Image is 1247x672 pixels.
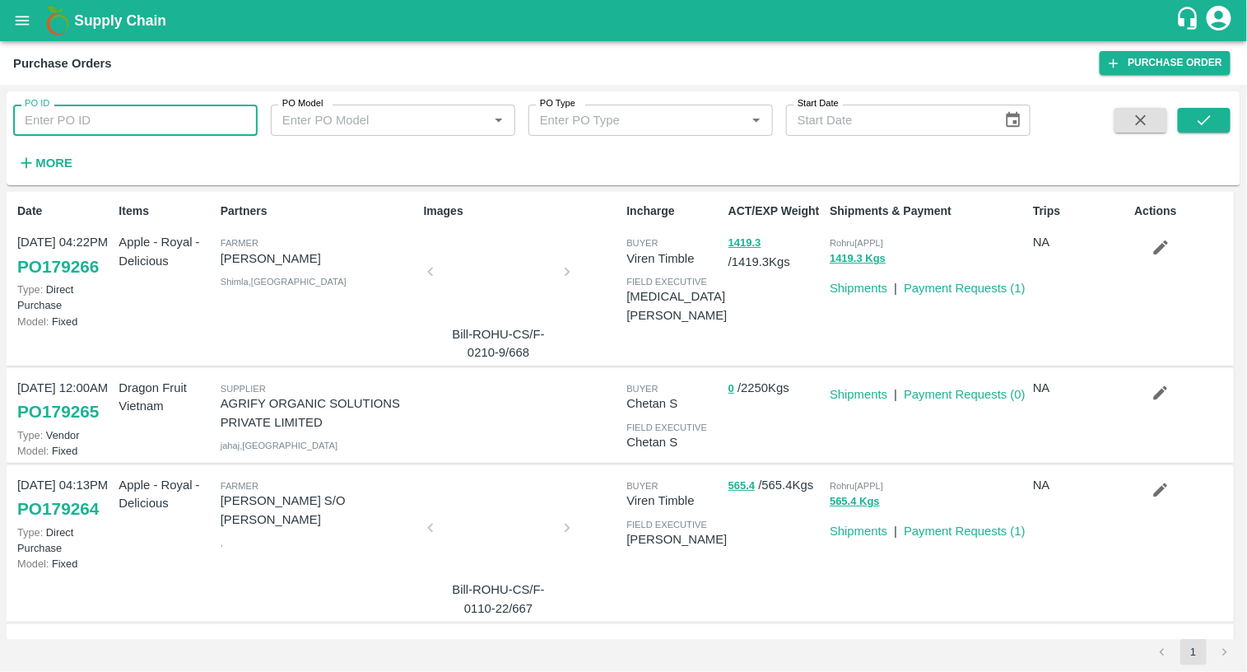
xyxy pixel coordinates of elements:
[221,492,417,529] p: [PERSON_NAME] S/O [PERSON_NAME]
[221,203,417,220] p: Partners
[41,4,74,37] img: logo
[221,441,337,450] span: jahaj , [GEOGRAPHIC_DATA]
[13,105,258,136] input: Enter PO ID
[17,476,112,494] p: [DATE] 04:13PM
[830,238,883,248] span: Rohru[APPL]
[830,250,886,268] button: 1419.3 Kgs
[17,315,49,328] span: Model:
[221,481,258,491] span: Farmer
[437,581,561,618] p: Bill-ROHU-CS/F-0110-22/667
[119,379,213,416] p: Dragon Fruit Vietnam
[17,494,99,524] a: PO179264
[830,282,887,295] a: Shipments
[626,203,721,220] p: Incharge
[728,234,761,253] button: 1419.3
[904,282,1026,295] a: Payment Requests (1)
[3,2,41,40] button: open drawer
[17,203,112,220] p: Date
[626,384,658,394] span: buyer
[1033,233,1128,251] p: NA
[424,203,621,220] p: Images
[626,433,721,451] p: Chetan S
[17,556,112,572] p: Fixed
[488,110,510,131] button: Open
[626,422,707,432] span: field executive
[626,481,658,491] span: buyer
[17,252,99,282] a: PO179266
[830,203,1026,220] p: Shipments & Payment
[119,635,213,672] p: Apple - Royal - Delicious
[221,384,266,394] span: Supplier
[74,12,166,29] b: Supply Chain
[626,530,727,548] p: [PERSON_NAME]
[282,97,323,110] label: PO Model
[540,97,575,110] label: PO Type
[17,397,99,427] a: PO179265
[728,379,823,398] p: / 2250 Kgs
[626,277,707,287] span: field executive
[17,427,112,443] p: Vendor
[17,443,112,459] p: Fixed
[1180,639,1207,665] button: page 1
[1033,203,1128,220] p: Trips
[1175,6,1204,35] div: customer-support
[17,233,112,251] p: [DATE] 04:22PM
[626,394,721,413] p: Chetan S
[626,492,721,510] p: Viren Timble
[1135,203,1230,220] p: Actions
[119,233,213,270] p: Apple - Royal - Delicious
[887,516,897,540] div: |
[1100,51,1231,75] a: Purchase Order
[13,53,112,74] div: Purchase Orders
[437,325,561,362] p: Bill-ROHU-CS/F-0210-9/668
[17,429,43,441] span: Type:
[830,481,883,491] span: Rohru[APPL]
[998,105,1029,136] button: Choose date
[626,250,721,268] p: Viren Timble
[830,388,887,401] a: Shipments
[728,380,734,399] button: 0
[887,379,897,404] div: |
[626,238,658,248] span: buyer
[1033,476,1128,494] p: NA
[1147,639,1240,665] nav: pagination navigation
[276,110,483,131] input: Enter PO Model
[746,110,767,131] button: Open
[626,287,727,324] p: [MEDICAL_DATA][PERSON_NAME]
[17,282,112,313] p: Direct Purchase
[728,203,823,220] p: ACT/EXP Weight
[17,635,112,653] p: [DATE] 04:09PM
[17,526,43,539] span: Type:
[17,558,49,570] span: Model:
[904,388,1026,401] a: Payment Requests (0)
[119,203,213,220] p: Items
[626,520,707,530] span: field executive
[17,314,112,329] p: Fixed
[13,149,77,177] button: More
[17,445,49,457] span: Model:
[887,273,897,297] div: |
[74,9,1175,32] a: Supply Chain
[221,238,258,248] span: Farmer
[798,97,839,110] label: Start Date
[25,97,49,110] label: PO ID
[728,477,756,496] button: 565.4
[17,525,112,556] p: Direct Purchase
[221,538,223,548] span: ,
[830,492,880,511] button: 565.4 Kgs
[728,636,761,655] button: 1276.5
[728,233,823,271] p: / 1419.3 Kgs
[221,394,417,432] p: AGRIFY ORGANIC SOLUTIONS PRIVATE LIMITED
[1033,635,1128,653] p: NA
[119,476,213,513] p: Apple - Royal - Delicious
[17,379,112,397] p: [DATE] 12:00AM
[17,283,43,296] span: Type:
[728,476,823,495] p: / 565.4 Kgs
[786,105,991,136] input: Start Date
[533,110,741,131] input: Enter PO Type
[221,250,417,268] p: [PERSON_NAME]
[830,525,887,538] a: Shipments
[35,156,72,170] strong: More
[904,525,1026,538] a: Payment Requests (1)
[1204,3,1234,38] div: account of current user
